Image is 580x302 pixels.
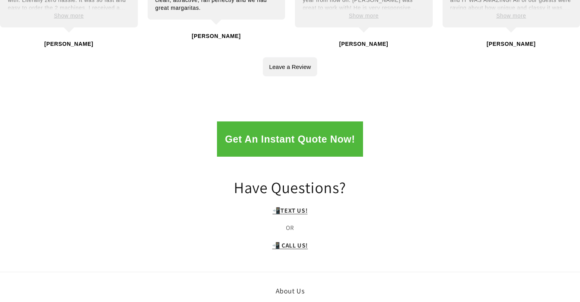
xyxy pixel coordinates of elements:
strong: TEXT US! [280,206,307,215]
p: [PERSON_NAME] [339,39,388,49]
button: Get An Instant Quote Now! [217,121,363,157]
span: Show more [349,13,379,19]
span: Show more [54,13,84,19]
a: 📲TEXT US! [273,206,307,215]
h2: About Us [141,286,439,295]
h2: Have Questions? [137,177,443,197]
p: [PERSON_NAME] [44,39,93,49]
p: OR [137,222,443,234]
p: [PERSON_NAME] [192,31,241,41]
a: 📲 CALL US! [272,241,308,250]
span: Show more [496,13,526,19]
p: [PERSON_NAME] [487,39,536,49]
